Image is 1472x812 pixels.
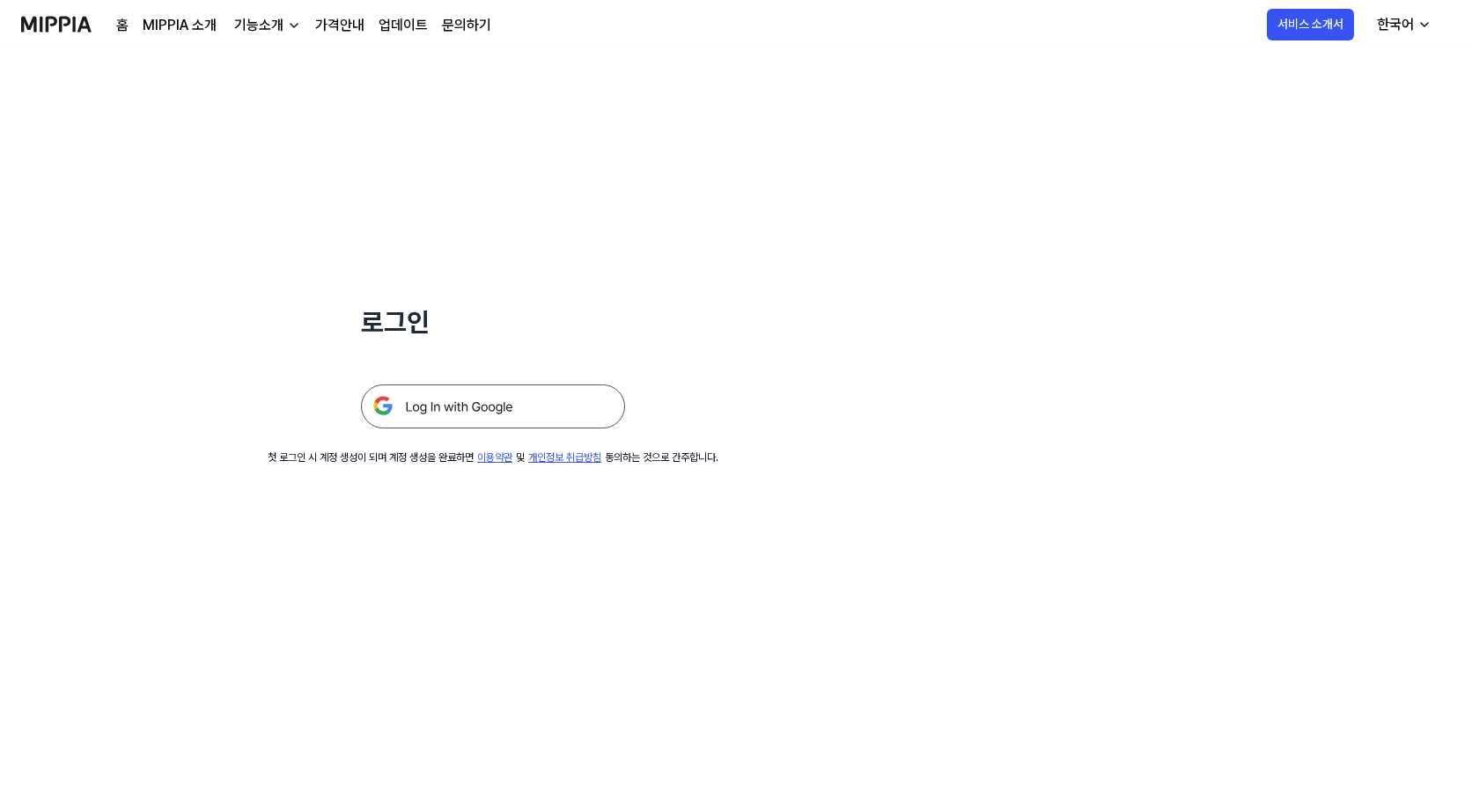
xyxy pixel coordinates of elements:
[361,384,625,428] img: 구글 로그인 버튼
[231,15,287,36] div: 기능소개
[1363,7,1442,42] button: 한국어
[1373,14,1417,35] div: 한국어
[361,303,625,342] h1: 로그인
[477,451,512,464] a: 이용약관
[315,15,364,36] a: 가격안내
[1267,9,1354,40] button: 서비스 소개서
[116,15,129,36] a: 홈
[442,15,491,36] a: 문의하기
[231,15,301,36] button: 기능소개
[143,15,217,36] a: MIPPIA 소개
[379,15,428,36] a: 업데이트
[268,450,718,465] div: 첫 로그인 시 계정 생성이 되며 계정 생성을 완료하면 및 동의하는 것으로 간주합니다.
[287,18,301,33] img: down
[528,451,601,464] a: 개인정보 취급방침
